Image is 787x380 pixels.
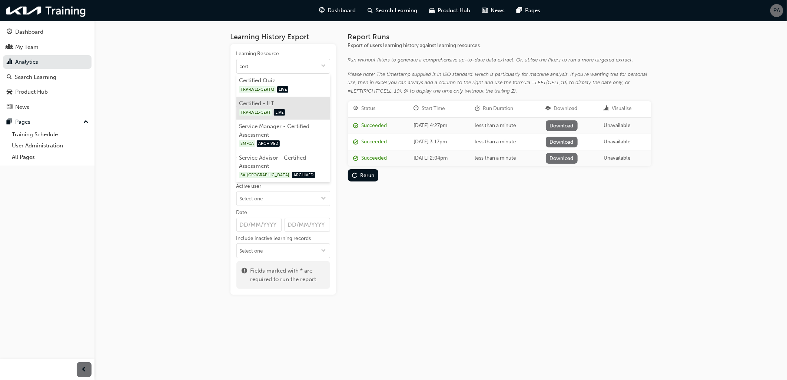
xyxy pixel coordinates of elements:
[368,6,373,15] span: search-icon
[362,3,423,18] a: search-iconSearch Learning
[236,151,330,182] li: Service Advisor - Certified Assessment
[15,118,30,126] div: Pages
[7,29,12,36] span: guage-icon
[3,40,92,54] a: My Team
[236,218,282,232] input: Date
[414,121,464,130] div: [DATE] 4:27pm
[318,191,330,206] button: toggle menu
[292,172,315,178] span: ARCHIVED
[9,151,92,163] a: All Pages
[525,6,540,15] span: Pages
[604,106,609,112] span: chart-icon
[414,154,464,163] div: [DATE] 2:04pm
[3,55,92,69] a: Analytics
[348,169,379,181] button: Rerun
[4,3,89,18] img: kia-training
[482,6,488,15] span: news-icon
[475,106,480,112] span: duration-icon
[7,59,12,66] span: chart-icon
[511,3,546,18] a: pages-iconPages
[83,117,89,127] span: up-icon
[348,42,481,49] span: Export of users learning history against learning resources.
[362,138,387,146] div: Succeeded
[554,104,578,113] div: Download
[250,267,325,283] span: Fields marked with * are required to run the report.
[360,172,374,179] div: Rerun
[230,33,336,41] h3: Learning History Export
[239,109,272,116] span: TRP-LVL1-CERT
[3,70,92,84] a: Search Learning
[517,6,522,15] span: pages-icon
[475,138,534,146] div: less than a minute
[7,104,12,111] span: news-icon
[15,43,39,51] div: My Team
[352,173,357,179] span: replay-icon
[7,89,12,96] span: car-icon
[348,33,651,41] h3: Report Runs
[483,104,513,113] div: Run Duration
[313,3,362,18] a: guage-iconDashboard
[353,139,359,146] span: report_succeeded-icon
[7,119,12,126] span: pages-icon
[348,56,651,64] div: Run without filters to generate a comprehensive up-to-date data extract. Or, utilise the filters ...
[15,73,56,81] div: Search Learning
[236,97,330,120] li: Certified - ILT
[3,25,92,39] a: Dashboard
[236,120,330,151] li: Service Manager - Certified Assessment
[328,6,356,15] span: Dashboard
[475,154,534,163] div: less than a minute
[3,24,92,115] button: DashboardMy TeamAnalyticsSearch LearningProduct HubNews
[3,85,92,99] a: Product Hub
[774,6,780,15] span: PA
[239,140,255,147] span: SM-CA
[237,244,330,258] input: Include inactive learning recordstoggle menu
[7,74,12,81] span: search-icon
[475,121,534,130] div: less than a minute
[15,103,29,111] div: News
[414,138,464,146] div: [DATE] 3:17pm
[257,140,280,147] span: ARCHIVED
[321,248,326,254] span: down-icon
[236,183,262,190] div: Active user
[236,50,279,57] div: Learning Resource
[546,106,551,112] span: download-icon
[15,28,43,36] div: Dashboard
[429,6,435,15] span: car-icon
[236,74,330,97] li: Certified Quiz
[239,86,276,93] span: TRP-LVL1-CERTQ
[9,129,92,140] a: Training Schedule
[82,365,87,374] span: prev-icon
[770,4,783,17] button: PA
[7,44,12,51] span: people-icon
[3,115,92,129] button: Pages
[15,88,48,96] div: Product Hub
[3,100,92,114] a: News
[438,6,470,15] span: Product Hub
[237,59,330,73] input: Learning Resourcetoggle menu
[277,86,288,93] span: LIVE
[236,209,248,216] div: Date
[321,63,326,70] span: down-icon
[318,244,330,258] button: toggle menu
[422,104,445,113] div: Start Time
[546,153,578,164] a: Download
[353,123,359,129] span: report_succeeded-icon
[362,104,376,113] div: Status
[362,121,387,130] div: Succeeded
[353,156,359,162] span: report_succeeded-icon
[604,122,631,129] span: Unavailable
[491,6,505,15] span: News
[362,154,387,163] div: Succeeded
[414,106,419,112] span: clock-icon
[321,196,326,202] span: down-icon
[476,3,511,18] a: news-iconNews
[546,120,578,131] a: Download
[242,267,248,283] span: exclaim-icon
[9,140,92,151] a: User Administration
[318,59,330,73] button: toggle menu
[604,155,631,161] span: Unavailable
[239,172,290,178] span: SA-[GEOGRAPHIC_DATA]
[285,218,330,232] input: Date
